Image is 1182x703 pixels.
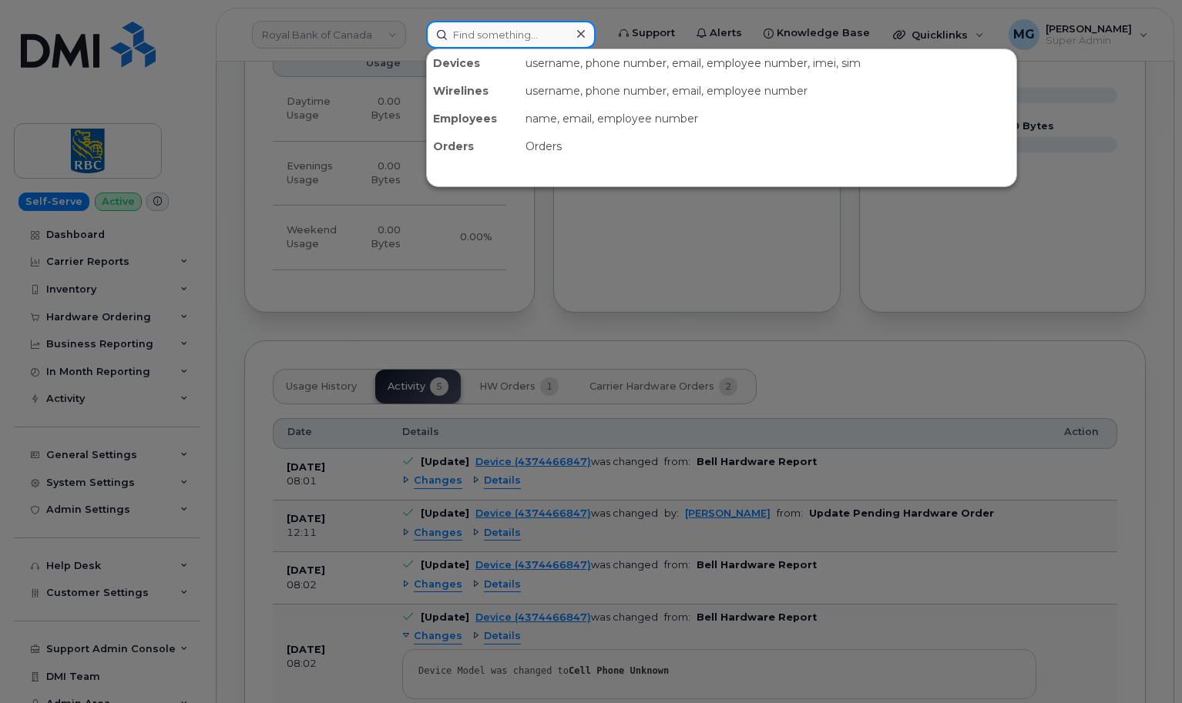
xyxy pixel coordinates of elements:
div: Devices [427,49,519,77]
div: Wirelines [427,77,519,105]
div: Orders [427,132,519,160]
div: Orders [519,132,1016,160]
div: Employees [427,105,519,132]
div: name, email, employee number [519,105,1016,132]
div: username, phone number, email, employee number [519,77,1016,105]
input: Find something... [426,21,596,49]
div: username, phone number, email, employee number, imei, sim [519,49,1016,77]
